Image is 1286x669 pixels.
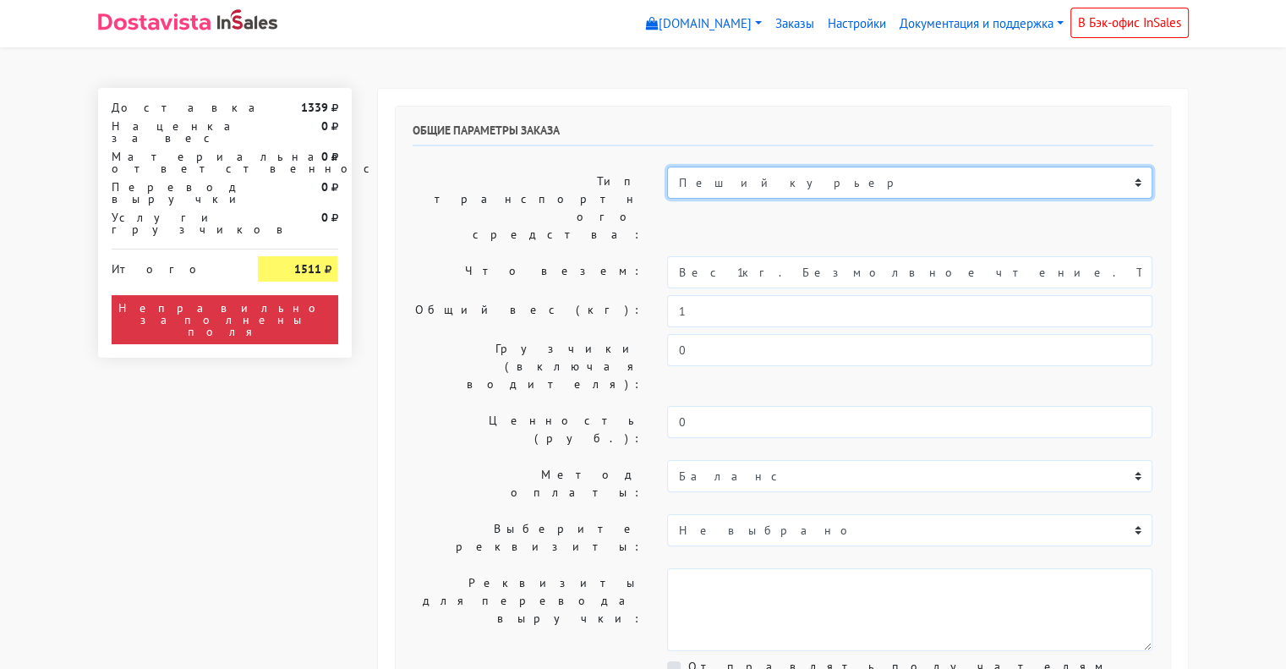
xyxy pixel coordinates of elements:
label: Тип транспортного средства: [400,167,655,250]
strong: 1339 [300,100,327,115]
label: Что везем: [400,256,655,288]
a: Документация и поддержка [893,8,1070,41]
a: [DOMAIN_NAME] [639,8,769,41]
label: Общий вес (кг): [400,295,655,327]
strong: 1511 [293,261,320,277]
strong: 0 [320,118,327,134]
strong: 0 [320,179,327,195]
div: Наценка за вес [99,120,246,144]
div: Итого [112,256,233,275]
h6: Общие параметры заказа [413,123,1153,146]
label: Метод оплаты: [400,460,655,507]
strong: 0 [320,210,327,225]
label: Грузчики (включая водителя): [400,334,655,399]
label: Реквизиты для перевода выручки: [400,568,655,651]
img: InSales [217,9,278,30]
div: Доставка [99,101,246,113]
div: Перевод выручки [99,181,246,205]
a: Заказы [769,8,821,41]
div: Услуги грузчиков [99,211,246,235]
label: Ценность (руб.): [400,406,655,453]
a: В Бэк-офис InSales [1070,8,1189,38]
strong: 0 [320,149,327,164]
img: Dostavista - срочная курьерская служба доставки [98,14,211,30]
label: Выберите реквизиты: [400,514,655,562]
div: Материальная ответственность [99,151,246,174]
div: Неправильно заполнены поля [112,295,338,344]
a: Настройки [821,8,893,41]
